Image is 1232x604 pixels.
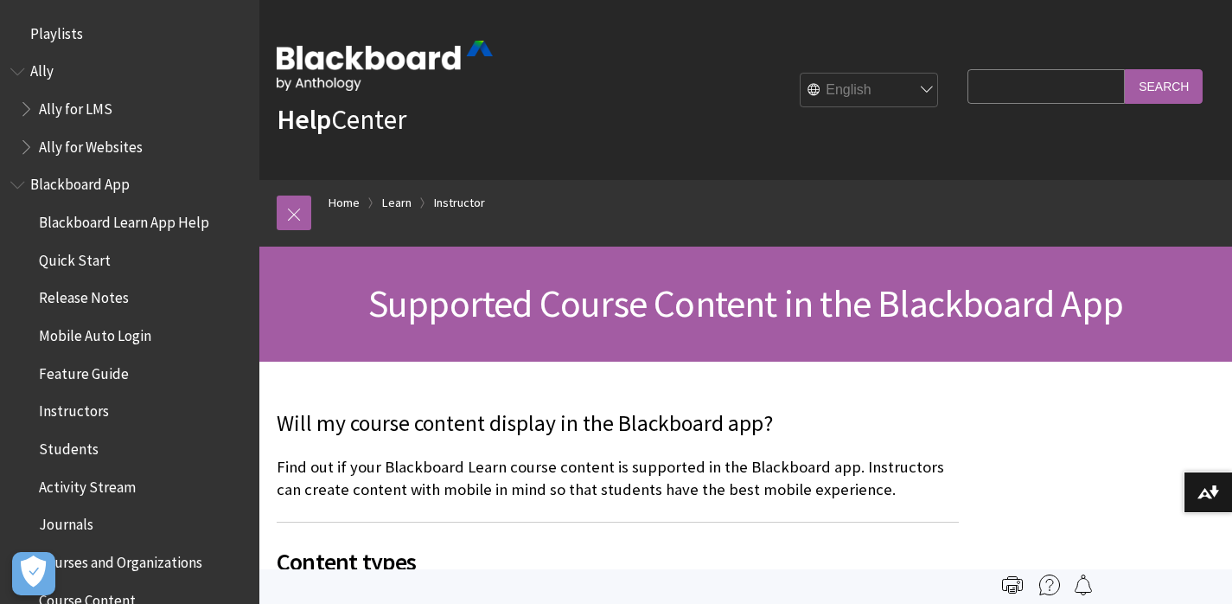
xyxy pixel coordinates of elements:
span: Journals [39,511,93,534]
span: Instructors [39,397,109,421]
img: More help [1039,575,1060,595]
span: Quick Start [39,246,111,269]
span: Ally for LMS [39,94,112,118]
nav: Book outline for Playlists [10,19,249,48]
span: Content types [277,543,959,580]
span: Activity Stream [39,472,136,496]
span: Ally [30,57,54,80]
span: Release Notes [39,284,129,307]
img: Follow this page [1073,575,1094,595]
strong: Help [277,102,331,137]
select: Site Language Selector [801,74,939,108]
button: Abrir preferencias [12,552,55,595]
span: Ally for Websites [39,132,143,156]
span: Supported Course Content in the Blackboard App [368,280,1123,327]
span: Playlists [30,19,83,42]
img: Print [1002,575,1023,595]
img: Blackboard by Anthology [277,41,493,91]
span: Blackboard Learn App Help [39,208,209,231]
a: Instructor [434,192,485,214]
a: Home [329,192,360,214]
p: Will my course content display in the Blackboard app? [277,408,959,440]
a: Learn [382,192,412,214]
input: Search [1125,69,1203,103]
span: Courses and Organizations [39,548,202,571]
span: Feature Guide [39,359,129,382]
span: Blackboard App [30,170,130,194]
nav: Book outline for Anthology Ally Help [10,57,249,162]
span: Mobile Auto Login [39,321,151,344]
a: HelpCenter [277,102,406,137]
p: Find out if your Blackboard Learn course content is supported in the Blackboard app. Instructors ... [277,456,959,501]
span: Students [39,434,99,458]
